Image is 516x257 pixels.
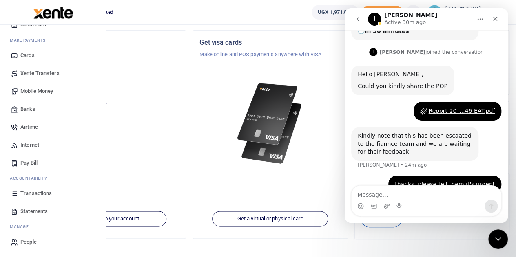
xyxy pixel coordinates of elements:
span: Pay Bill [20,159,38,167]
span: Xente Transfers [20,69,60,77]
li: M [7,34,99,46]
span: Statements [20,207,48,215]
span: anage [14,224,29,230]
li: M [7,220,99,233]
span: Mobile Money [20,87,53,95]
span: Banks [20,105,35,113]
a: Banks [7,100,99,118]
a: Cards [7,46,99,64]
span: Internet [20,141,39,149]
small: [PERSON_NAME] [445,5,509,12]
p: Your current account balance [38,100,179,108]
span: countability [16,175,47,181]
h5: Get visa cards [199,39,341,47]
p: AMSAF East Africa Limited [38,82,179,90]
li: Wallet ballance [308,5,362,20]
a: Get a virtual or physical card [213,211,328,227]
a: Add funds to your account [51,211,166,227]
span: Transactions [20,189,52,198]
a: Pay Bill [7,154,99,172]
iframe: Intercom live chat [345,8,508,223]
iframe: Intercom live chat [488,229,508,249]
a: People [7,233,99,251]
a: Dashboard [7,16,99,34]
span: Cards [20,51,35,59]
a: logo-small logo-large logo-large [33,9,73,15]
a: Internet [7,136,99,154]
span: People [20,238,37,246]
a: profile-user [PERSON_NAME] AMSAF East Africa Limited [427,5,509,20]
a: Mobile Money [7,82,99,100]
a: Statements [7,202,99,220]
h5: Account [38,70,179,78]
span: Dashboard [20,21,46,29]
p: Asili Farms Masindi Limited [38,51,179,59]
img: logo-large [33,7,73,19]
h5: Organization [38,39,179,47]
img: xente-_physical_cards.png [235,78,306,169]
span: Airtime [20,123,38,131]
span: ake Payments [14,37,46,43]
a: UGX 1,971,821 [312,5,359,20]
img: profile-user [427,5,442,20]
span: UGX 1,971,821 [318,8,352,16]
a: Transactions [7,185,99,202]
span: Add money [362,6,403,19]
a: Airtime [7,118,99,136]
li: Ac [7,172,99,185]
h5: UGX 1,971,821 [38,110,179,119]
li: Toup your wallet [362,6,403,19]
p: Make online and POS payments anywhere with VISA [199,51,341,59]
a: Xente Transfers [7,64,99,82]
